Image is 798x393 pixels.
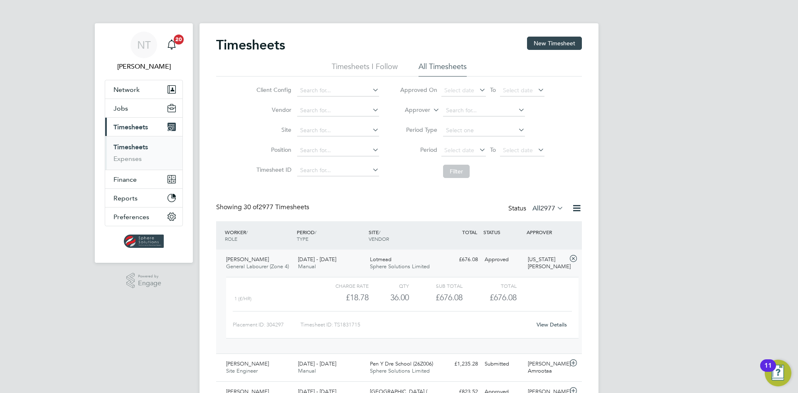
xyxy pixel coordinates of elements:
span: TYPE [297,235,308,242]
span: Reports [113,194,138,202]
button: Filter [443,165,470,178]
a: Go to home page [105,235,183,248]
div: £676.08 [409,291,463,304]
label: Client Config [254,86,291,94]
label: Approver [393,106,430,114]
span: 2977 Timesheets [244,203,309,211]
div: Sub Total [409,281,463,291]
span: Select date [444,146,474,154]
button: Open Resource Center, 11 new notifications [765,360,791,386]
span: 2977 [540,204,555,213]
span: / [246,229,248,235]
span: £676.08 [490,292,517,302]
div: Approved [481,253,525,267]
span: ROLE [225,235,237,242]
span: / [379,229,380,235]
span: General Labourer (Zone 4) [226,263,289,270]
div: £676.08 [438,253,481,267]
span: Select date [503,87,533,94]
input: Search for... [443,105,525,116]
span: Nathan Taylor [105,62,183,72]
span: [PERSON_NAME] [226,360,269,367]
button: New Timesheet [527,37,582,50]
span: Engage [138,280,161,287]
span: TOTAL [462,229,477,235]
input: Search for... [297,145,379,156]
span: VENDOR [369,235,389,242]
div: Total [463,281,516,291]
div: STATUS [481,225,525,240]
div: Timesheet ID: TS1831715 [300,318,531,331]
input: Search for... [297,85,379,96]
span: Pen Y Dre School (26Z006) [370,360,433,367]
span: Network [113,86,140,94]
button: Finance [105,170,182,188]
div: Status [508,203,565,215]
div: [US_STATE][PERSON_NAME] [525,253,568,274]
label: Vendor [254,106,291,114]
label: Approved On [400,86,437,94]
input: Search for... [297,165,379,176]
button: Reports [105,189,182,207]
div: APPROVER [525,225,568,240]
a: Expenses [113,155,142,163]
span: Jobs [113,104,128,112]
button: Jobs [105,99,182,117]
span: To [488,84,498,95]
a: 20 [163,32,180,58]
input: Search for... [297,105,379,116]
div: £1,235.28 [438,357,481,371]
div: Charge rate [315,281,369,291]
div: Showing [216,203,311,212]
span: [PERSON_NAME] [226,256,269,263]
button: Timesheets [105,118,182,136]
span: 1 (£/HR) [234,296,251,302]
h2: Timesheets [216,37,285,53]
span: Preferences [113,213,149,221]
a: Powered byEngage [126,273,162,289]
span: Select date [503,146,533,154]
div: PERIOD [295,225,367,246]
span: 30 of [244,203,259,211]
label: Timesheet ID [254,166,291,173]
label: Period Type [400,126,437,133]
div: Timesheets [105,136,182,170]
span: To [488,144,498,155]
button: Preferences [105,208,182,226]
div: £18.78 [315,291,369,304]
label: Site [254,126,291,133]
span: Sphere Solutions Limited [370,367,430,374]
nav: Main navigation [95,23,193,263]
div: 11 [764,366,772,376]
span: Sphere Solutions Limited [370,263,430,270]
label: Period [400,146,437,153]
label: Position [254,146,291,153]
span: [DATE] - [DATE] [298,256,336,263]
span: / [315,229,316,235]
img: spheresolutions-logo-retina.png [124,235,164,248]
a: Timesheets [113,143,148,151]
span: Powered by [138,273,161,280]
button: Network [105,80,182,99]
div: Submitted [481,357,525,371]
div: QTY [369,281,409,291]
a: NT[PERSON_NAME] [105,32,183,72]
li: Timesheets I Follow [332,62,398,77]
input: Search for... [297,125,379,136]
div: WORKER [223,225,295,246]
li: All Timesheets [419,62,467,77]
span: Lotmead [370,256,392,263]
div: SITE [367,225,438,246]
span: Site Engineer [226,367,258,374]
a: View Details [537,321,567,328]
div: Placement ID: 304297 [233,318,300,331]
span: Manual [298,367,316,374]
span: Manual [298,263,316,270]
div: 36.00 [369,291,409,304]
span: Timesheets [113,123,148,131]
span: [DATE] - [DATE] [298,360,336,367]
span: Finance [113,175,137,183]
label: All [532,204,564,213]
span: NT [137,40,151,50]
input: Select one [443,125,525,136]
